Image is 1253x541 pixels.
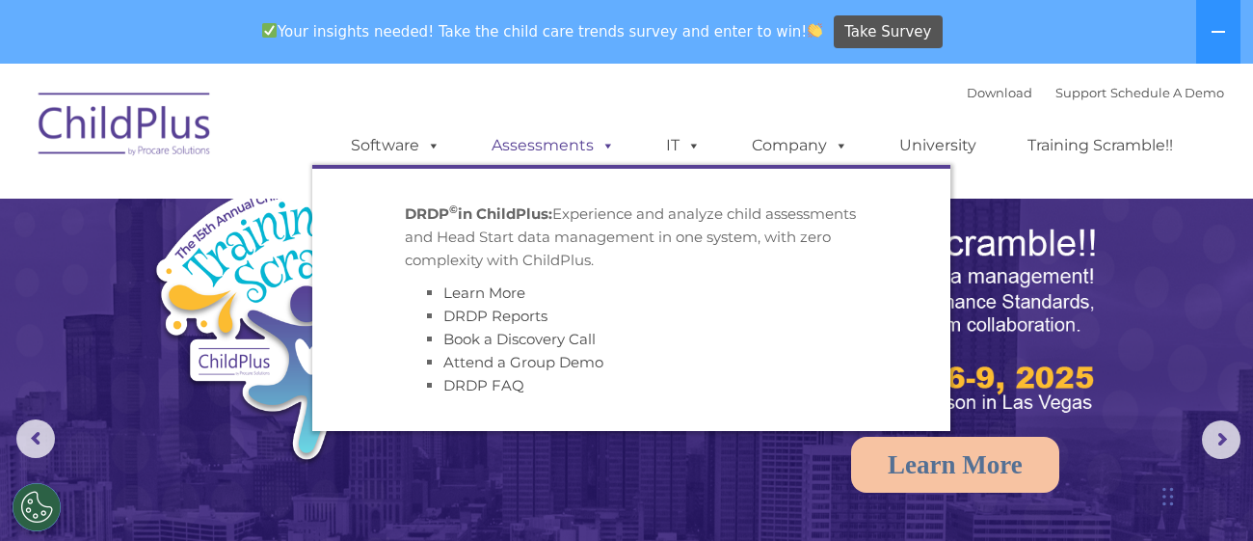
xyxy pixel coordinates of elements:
img: ChildPlus by Procare Solutions [29,79,222,176]
strong: DRDP in ChildPlus: [405,204,552,223]
a: IT [647,126,720,165]
font: | [967,85,1224,100]
a: Support [1055,85,1106,100]
img: 👏 [808,23,822,38]
div: Drag [1162,468,1174,526]
a: Software [332,126,460,165]
a: Schedule A Demo [1110,85,1224,100]
span: Last name [268,127,327,142]
a: Take Survey [834,15,943,49]
a: Download [967,85,1032,100]
a: University [880,126,996,165]
a: Training Scramble!! [1008,126,1192,165]
button: Cookies Settings [13,483,61,531]
a: Assessments [472,126,634,165]
a: Book a Discovery Call [443,330,596,348]
img: ✅ [262,23,277,38]
iframe: Chat Widget [938,333,1253,541]
a: Learn More [851,437,1059,493]
span: Phone number [268,206,350,221]
span: Take Survey [844,15,931,49]
span: Your insights needed! Take the child care trends survey and enter to win! [253,13,831,50]
a: DRDP FAQ [443,376,524,394]
a: DRDP Reports [443,307,547,325]
p: Experience and analyze child assessments and Head Start data management in one system, with zero ... [405,203,858,272]
sup: © [449,203,458,216]
a: Company [733,126,867,165]
a: Attend a Group Demo [443,353,603,371]
a: Learn More [443,284,525,302]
